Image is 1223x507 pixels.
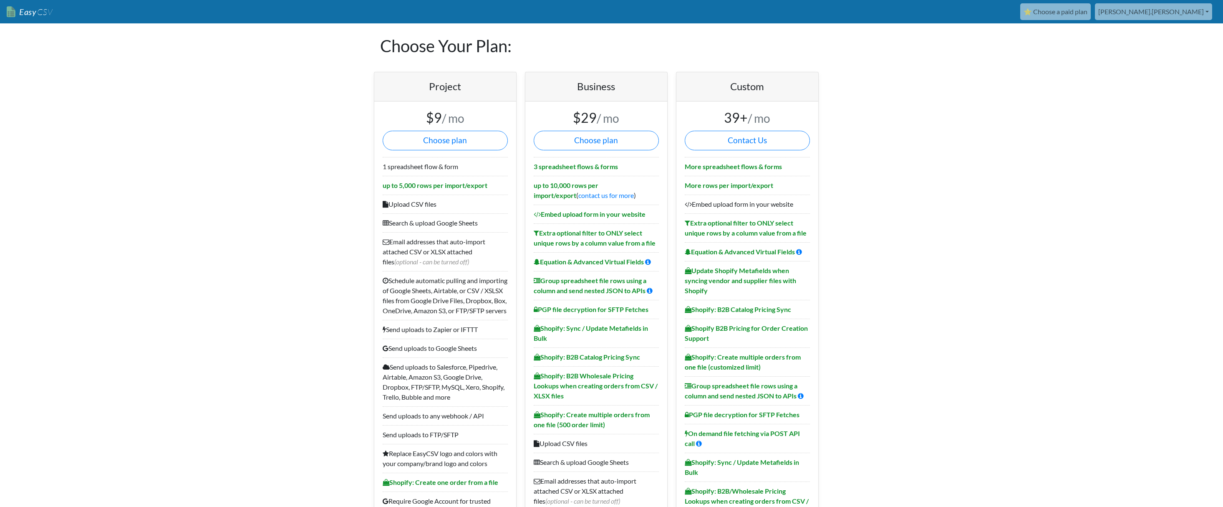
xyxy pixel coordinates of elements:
[597,111,619,125] small: / mo
[383,110,508,126] h3: $9
[383,213,508,232] li: Search & upload Google Sheets
[534,305,648,313] b: PGP file decryption for SFTP Fetches
[394,258,469,266] span: (optional - can be turned off)
[685,305,791,313] b: Shopify: B2B Catalog Pricing Sync
[383,339,508,357] li: Send uploads to Google Sheets
[1095,3,1212,20] a: [PERSON_NAME].[PERSON_NAME]
[534,324,648,342] b: Shopify: Sync / Update Metafields in Bulk
[383,425,508,444] li: Send uploads to FTP/SFTP
[534,434,659,453] li: Upload CSV files
[685,219,807,237] b: Extra optional filter to ONLY select unique rows by a column value from a file
[383,406,508,425] li: Send uploads to any webhook / API
[383,478,498,486] b: Shopify: Create one order from a file
[545,497,620,505] span: (optional - can be turned off)
[534,353,640,361] b: Shopify: B2B Catalog Pricing Sync
[685,195,810,213] li: Embed upload form in your website
[534,258,644,266] b: Equation & Advanced Virtual Fields
[383,181,487,189] b: up to 5,000 rows per import/export
[383,271,508,320] li: Schedule automatic pulling and importing of Google Sheets, Airtable, or CSV / XSLSX files from Go...
[383,232,508,271] li: Email addresses that auto-import attached CSV or XLSX attached files
[534,162,618,170] b: 3 spreadsheet flows & forms
[685,411,799,418] b: PGP file decryption for SFTP Fetches
[748,111,770,125] small: / mo
[534,276,646,294] b: Group spreadsheet file rows using a column and send nested JSON to APIs
[442,111,464,125] small: / mo
[534,210,646,218] b: Embed upload form in your website
[685,353,801,371] b: Shopify: Create multiple orders from one file (customized limit)
[534,176,659,205] li: ( )
[534,411,650,428] b: Shopify: Create multiple orders from one file (500 order limit)
[685,110,810,126] h3: 39+
[685,458,799,476] b: Shopify: Sync / Update Metafields in Bulk
[380,23,843,68] h1: Choose Your Plan:
[383,195,508,213] li: Upload CSV files
[7,3,53,20] a: EasyCSV
[534,81,659,93] h4: Business
[383,157,508,176] li: 1 spreadsheet flow & form
[685,131,810,150] a: Contact Us
[685,181,773,189] b: More rows per import/export
[383,357,508,406] li: Send uploads to Salesforce, Pipedrive, Airtable, Amazon S3, Google Drive, Dropbox, FTP/SFTP, MySQ...
[685,162,782,170] b: More spreadsheet flows & forms
[534,131,659,150] button: Choose plan
[383,320,508,339] li: Send uploads to Zapier or IFTTT
[685,382,797,400] b: Group spreadsheet file rows using a column and send nested JSON to APIs
[534,453,659,472] li: Search & upload Google Sheets
[685,266,796,294] b: Update Shopify Metafields when syncing vendor and supplier files with Shopify
[1020,3,1091,20] a: ⭐ Choose a paid plan
[534,372,658,400] b: Shopify: B2B Wholesale Pricing Lookups when creating orders from CSV / XLSX files
[578,191,634,199] a: contact us for more
[383,131,508,150] button: Choose plan
[534,229,656,247] b: Extra optional filter to ONLY select unique rows by a column value from a file
[685,81,810,93] h4: Custom
[36,7,53,17] span: CSV
[685,248,795,256] b: Equation & Advanced Virtual Fields
[534,181,598,199] b: up to 10,000 rows per import/export
[685,429,800,447] b: On demand file fetching via POST API call
[383,444,508,473] li: Replace EasyCSV logo and colors with your company/brand logo and colors
[685,324,808,342] b: Shopify B2B Pricing for Order Creation Support
[383,81,508,93] h4: Project
[534,110,659,126] h3: $29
